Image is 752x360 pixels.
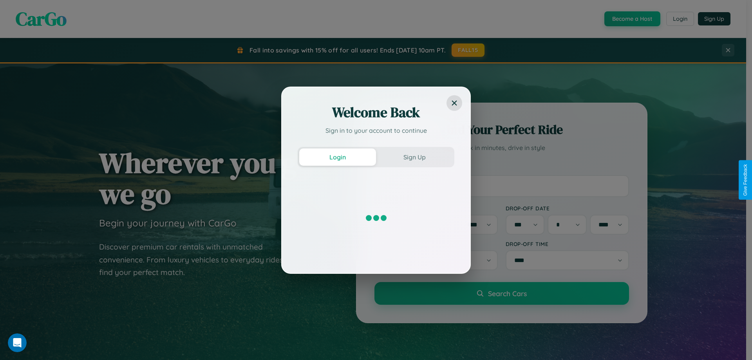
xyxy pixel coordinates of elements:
button: Login [299,148,376,166]
p: Sign in to your account to continue [298,126,454,135]
div: Give Feedback [743,164,748,196]
h2: Welcome Back [298,103,454,122]
iframe: Intercom live chat [8,333,27,352]
button: Sign Up [376,148,453,166]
